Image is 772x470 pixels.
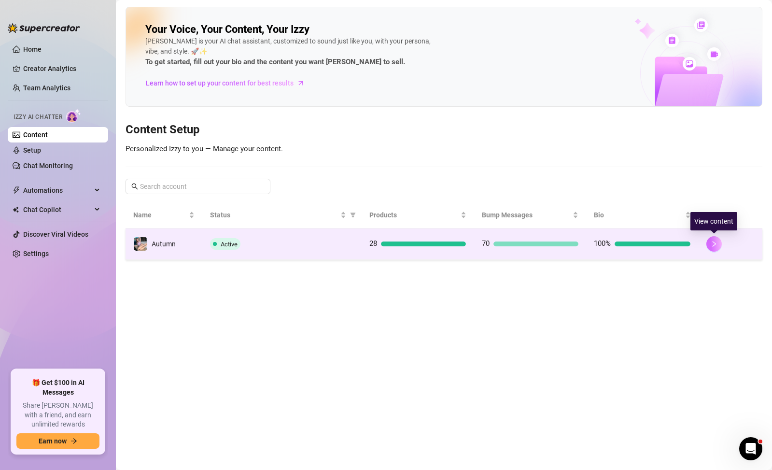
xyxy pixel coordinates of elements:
[706,236,722,252] button: right
[350,212,356,218] span: filter
[70,438,77,444] span: arrow-right
[145,57,405,66] strong: To get started, fill out your bio and the content you want [PERSON_NAME] to sell.
[296,78,306,88] span: arrow-right
[23,162,73,170] a: Chat Monitoring
[594,210,683,220] span: Bio
[482,239,490,248] span: 70
[146,78,294,88] span: Learn how to set up your content for best results
[145,36,435,68] div: [PERSON_NAME] is your AI chat assistant, customized to sound just like you, with your persona, vi...
[66,109,81,123] img: AI Chatter
[14,113,62,122] span: Izzy AI Chatter
[131,183,138,190] span: search
[140,181,257,192] input: Search account
[23,61,100,76] a: Creator Analytics
[210,210,339,220] span: Status
[474,202,587,228] th: Bump Messages
[594,239,611,248] span: 100%
[23,45,42,53] a: Home
[23,84,70,92] a: Team Analytics
[348,208,358,222] span: filter
[23,131,48,139] a: Content
[202,202,362,228] th: Status
[13,206,19,213] img: Chat Copilot
[13,186,20,194] span: thunderbolt
[362,202,474,228] th: Products
[126,144,283,153] span: Personalized Izzy to you — Manage your content.
[16,433,99,449] button: Earn nowarrow-right
[152,240,176,248] span: Autumn
[134,237,147,251] img: Autumn
[612,8,762,106] img: ai-chatter-content-library-cLFOSyPT.png
[23,183,92,198] span: Automations
[126,122,762,138] h3: Content Setup
[711,241,717,247] span: right
[145,75,312,91] a: Learn how to set up your content for best results
[690,212,737,230] div: View content
[369,239,377,248] span: 28
[23,202,92,217] span: Chat Copilot
[16,401,99,429] span: Share [PERSON_NAME] with a friend, and earn unlimited rewards
[133,210,187,220] span: Name
[739,437,762,460] iframe: Intercom live chat
[482,210,571,220] span: Bump Messages
[23,146,41,154] a: Setup
[8,23,80,33] img: logo-BBDzfeDw.svg
[145,23,309,36] h2: Your Voice, Your Content, Your Izzy
[126,202,202,228] th: Name
[39,437,67,445] span: Earn now
[586,202,699,228] th: Bio
[221,241,238,248] span: Active
[16,378,99,397] span: 🎁 Get $100 in AI Messages
[23,230,88,238] a: Discover Viral Videos
[369,210,459,220] span: Products
[23,250,49,257] a: Settings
